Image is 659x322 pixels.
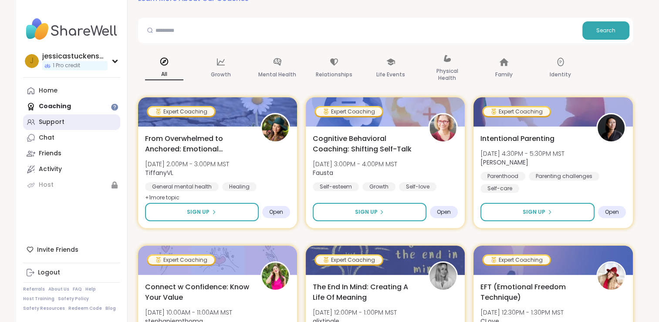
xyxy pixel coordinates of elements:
div: Expert Coaching [148,256,214,264]
div: jessicastuckenschneider1 [42,51,108,61]
a: Friends [23,146,120,161]
b: TiffanyVL [145,168,173,177]
button: Sign Up [145,203,259,221]
b: Fausta [313,168,333,177]
a: Safety Resources [23,305,65,312]
span: Cognitive Behavioral Coaching: Shifting Self-Talk [313,134,419,154]
a: Home [23,83,120,99]
div: Expert Coaching [316,107,382,116]
span: [DATE] 2:00PM - 3:00PM MST [145,160,229,168]
a: Blog [105,305,116,312]
button: Sign Up [480,203,594,221]
a: Help [85,286,96,292]
img: Fausta [429,114,456,141]
button: Sign Up [313,203,426,221]
a: Support [23,114,120,130]
span: Search [596,27,615,34]
a: Referrals [23,286,45,292]
p: Physical Health [428,66,466,83]
span: Sign Up [355,208,377,216]
span: The End In Mind: Creating A Life Of Meaning [313,282,419,303]
span: Open [605,209,619,216]
span: [DATE] 12:30PM - 1:30PM MST [480,308,564,317]
span: Open [437,209,451,216]
div: Expert Coaching [148,107,214,116]
a: Safety Policy [58,296,89,302]
a: Chat [23,130,120,146]
div: Activity [39,165,62,174]
span: [DATE] 10:00AM - 11:00AM MST [145,308,232,317]
div: General mental health [145,182,219,191]
div: Chat [39,134,54,142]
iframe: Spotlight [111,103,118,110]
a: Logout [23,265,120,281]
div: Logout [38,268,60,277]
span: Intentional Parenting [480,134,554,144]
div: Growth [362,182,395,191]
span: [DATE] 4:30PM - 5:30PM MST [480,149,564,158]
a: Host [23,177,120,193]
a: Host Training [23,296,54,302]
img: stephaniemthoma [262,263,289,290]
div: Healing [222,182,257,191]
p: All [145,69,183,80]
a: FAQ [73,286,82,292]
p: Mental Health [258,69,296,80]
img: Natasha [598,114,625,141]
span: Connect w Confidence: Know Your Value [145,282,251,303]
div: Friends [39,149,61,158]
div: Invite Friends [23,242,120,257]
a: About Us [48,286,69,292]
span: Open [269,209,283,216]
p: Family [495,69,513,80]
div: Support [39,118,64,127]
a: Redeem Code [68,305,102,312]
span: Sign Up [523,208,545,216]
div: Self-care [480,184,519,193]
span: EFT (Emotional Freedom Technique) [480,282,586,303]
span: 1 Pro credit [53,62,80,69]
span: [DATE] 3:00PM - 4:00PM MST [313,160,397,168]
img: alixtingle [429,263,456,290]
div: Self-love [399,182,436,191]
img: TiffanyVL [262,114,289,141]
p: Relationships [316,69,352,80]
p: Identity [550,69,571,80]
div: Expert Coaching [483,107,550,116]
span: Sign Up [187,208,210,216]
div: Parenting challenges [529,172,599,181]
div: Host [39,181,54,189]
button: Search [582,21,629,40]
div: Home [39,86,57,95]
div: Expert Coaching [483,256,550,264]
b: [PERSON_NAME] [480,158,528,167]
div: Self-esteem [313,182,359,191]
p: Growth [211,69,231,80]
span: [DATE] 12:00PM - 1:00PM MST [313,308,397,317]
span: From Overwhelmed to Anchored: Emotional Regulation [145,134,251,154]
p: Life Events [376,69,405,80]
span: j [30,55,34,67]
a: Activity [23,161,120,177]
img: CLove [598,263,625,290]
div: Expert Coaching [316,256,382,264]
div: Parenthood [480,172,525,181]
img: ShareWell Nav Logo [23,14,120,45]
